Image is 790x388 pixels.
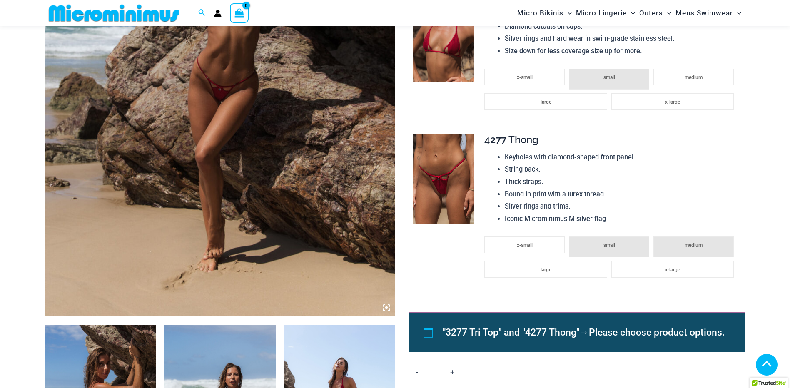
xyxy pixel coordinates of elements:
li: → [443,323,726,342]
span: Please choose product options. [589,327,725,338]
span: x-large [665,99,680,105]
span: Menu Toggle [733,2,741,24]
a: View Shopping Cart, empty [230,3,249,22]
span: large [541,99,551,105]
span: medium [685,75,703,80]
span: small [603,75,615,80]
li: Silver rings and hard wear in swim-grade stainless steel. [505,32,738,45]
span: Menu Toggle [627,2,635,24]
span: Micro Lingerie [576,2,627,24]
li: x-large [611,261,734,278]
li: medium [653,236,734,257]
nav: Site Navigation [514,1,745,25]
span: Menu Toggle [563,2,572,24]
a: - [409,363,425,381]
a: + [444,363,460,381]
li: small [569,236,649,257]
span: small [603,242,615,248]
li: medium [653,69,734,85]
span: "3277 Tri Top" and "4277 Thong" [443,327,579,338]
li: Keyholes with diamond-shaped front panel. [505,151,738,164]
span: Mens Swimwear [675,2,733,24]
a: Search icon link [198,8,206,18]
li: Iconic Microminimus M silver flag [505,213,738,225]
span: medium [685,242,703,248]
li: Size down for less coverage size up for more. [505,45,738,57]
span: x-small [517,242,533,248]
img: MM SHOP LOGO FLAT [45,4,182,22]
li: Silver rings and trims. [505,200,738,213]
span: 4277 Thong [484,134,538,146]
li: large [484,261,607,278]
li: large [484,93,607,110]
a: Account icon link [214,10,222,17]
a: Micro BikinisMenu ToggleMenu Toggle [515,2,574,24]
li: x-small [484,236,565,253]
span: x-large [665,267,680,273]
li: x-large [611,93,734,110]
a: Micro LingerieMenu ToggleMenu Toggle [574,2,637,24]
li: String back. [505,163,738,176]
input: Product quantity [425,363,444,381]
span: large [541,267,551,273]
li: x-small [484,69,565,85]
span: Micro Bikinis [517,2,563,24]
span: x-small [517,75,533,80]
a: OutersMenu ToggleMenu Toggle [637,2,673,24]
li: Thick straps. [505,176,738,188]
img: Hurricane Red 3277 Tri Top 4277 Thong Bottom [413,134,474,225]
li: Bound in print with a lurex thread. [505,188,738,201]
span: Outers [639,2,663,24]
li: small [569,69,649,90]
a: Mens SwimwearMenu ToggleMenu Toggle [673,2,743,24]
span: Menu Toggle [663,2,671,24]
li: Diamond cutouts on cups. [505,20,738,33]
